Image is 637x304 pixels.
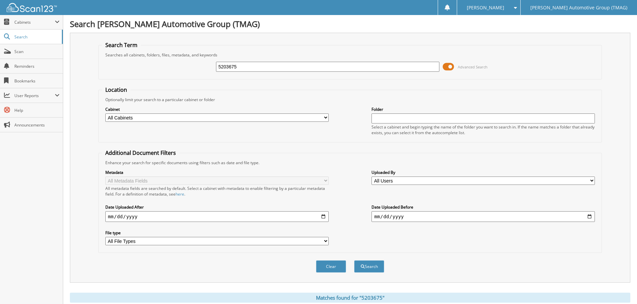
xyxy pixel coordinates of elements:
[467,6,504,10] span: [PERSON_NAME]
[102,149,179,157] legend: Additional Document Filters
[7,3,57,12] img: scan123-logo-white.svg
[458,64,488,69] span: Advanced Search
[102,52,598,58] div: Searches all cabinets, folders, files, metadata, and keywords
[105,186,329,197] div: All metadata fields are searched by default. Select a cabinet with metadata to enable filtering b...
[371,170,595,175] label: Uploaded By
[176,191,184,197] a: here
[14,19,55,25] span: Cabinets
[105,204,329,210] label: Date Uploaded After
[102,41,141,49] legend: Search Term
[530,6,627,10] span: [PERSON_NAME] Automotive Group (TMAG)
[14,78,60,84] span: Bookmarks
[316,260,346,273] button: Clear
[371,204,595,210] label: Date Uploaded Before
[70,293,630,303] div: Matches found for "5203675"
[105,106,329,112] label: Cabinet
[102,97,598,102] div: Optionally limit your search to a particular cabinet or folder
[14,122,60,128] span: Announcements
[70,18,630,29] h1: Search [PERSON_NAME] Automotive Group (TMAG)
[102,160,598,166] div: Enhance your search for specific documents using filters such as date and file type.
[102,86,130,93] legend: Location
[105,170,329,175] label: Metadata
[105,230,329,236] label: File type
[14,63,60,69] span: Reminders
[105,211,329,222] input: start
[14,93,55,98] span: User Reports
[371,211,595,222] input: end
[14,107,60,113] span: Help
[14,34,59,40] span: Search
[371,124,595,135] div: Select a cabinet and begin typing the name of the folder you want to search in. If the name match...
[354,260,384,273] button: Search
[371,106,595,112] label: Folder
[14,49,60,54] span: Scan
